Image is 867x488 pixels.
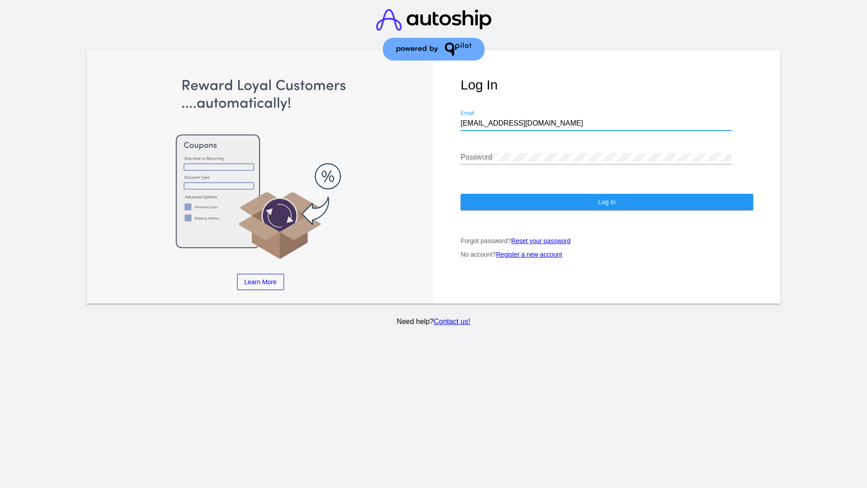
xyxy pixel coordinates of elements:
[237,274,284,290] a: Learn More
[461,77,753,93] h1: Log In
[496,251,562,258] a: Register a new account
[598,198,615,206] span: Log In
[433,318,470,325] a: Contact us!
[461,237,753,244] p: Forgot password?
[461,119,732,127] input: Email
[244,278,277,286] span: Learn More
[461,251,753,258] p: No account?
[511,237,571,244] a: Reset your password
[461,194,753,210] button: Log In
[85,318,782,326] p: Need help?
[114,77,407,260] img: Apply Coupons Automatically to Scheduled Orders with QPilot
